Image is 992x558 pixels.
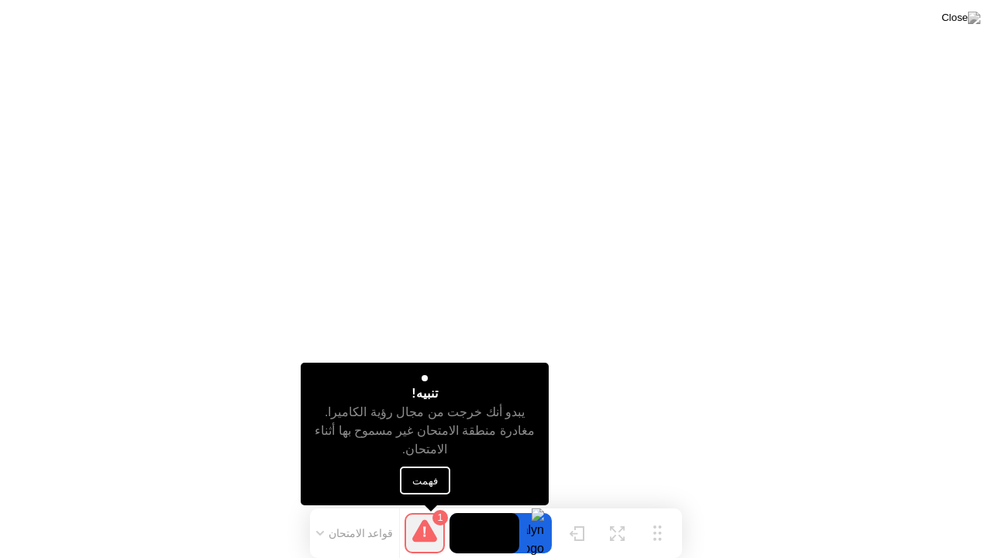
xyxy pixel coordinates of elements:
[412,384,437,403] div: تنبيه!
[432,510,448,525] div: 1
[312,526,398,540] button: قواعد الامتحان
[942,12,980,24] img: Close
[315,403,536,459] div: يبدو أنك خرجت من مجال رؤية الكاميرا. مغادرة منطقة الامتحان غير مسموح بها أثناء الامتحان.
[400,467,450,494] button: فهمت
